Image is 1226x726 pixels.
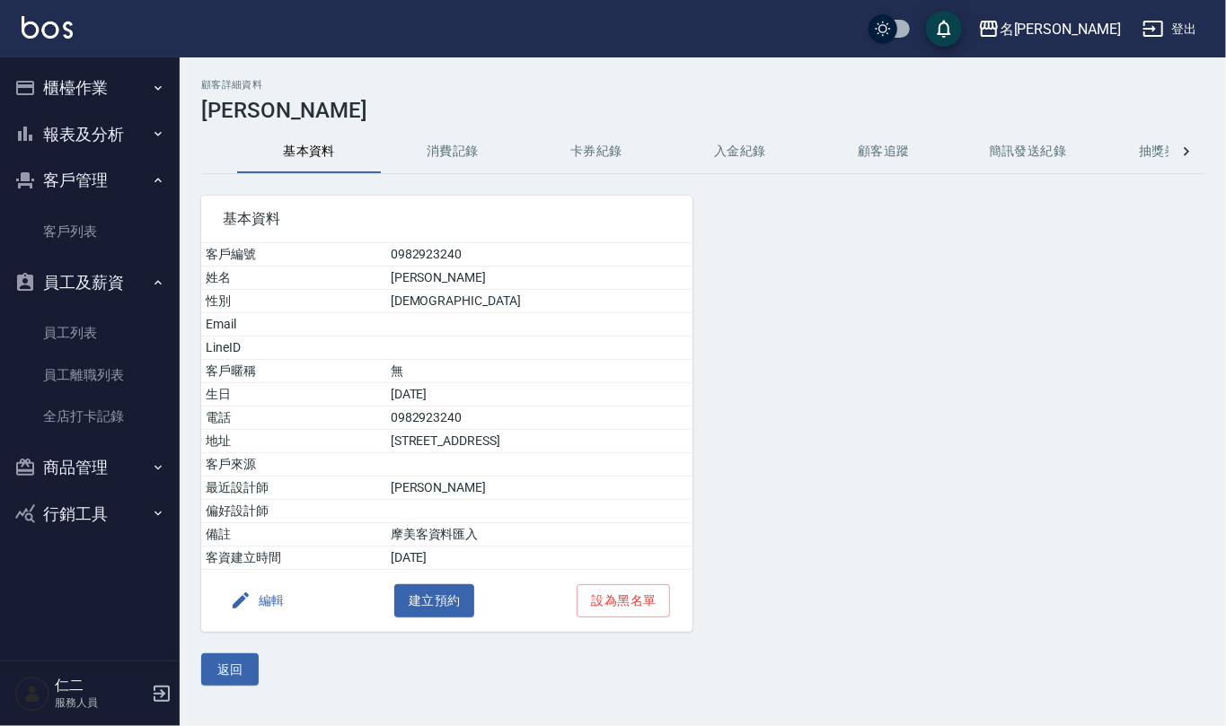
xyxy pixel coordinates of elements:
[14,676,50,712] img: Person
[7,354,172,396] a: 員工離職列表
[237,130,381,173] button: 基本資料
[201,337,386,360] td: LineID
[7,211,172,252] a: 客戶列表
[201,430,386,453] td: 地址
[7,259,172,306] button: 員工及薪資
[1000,18,1121,40] div: 名[PERSON_NAME]
[386,290,692,313] td: [DEMOGRAPHIC_DATA]
[812,130,956,173] button: 顧客追蹤
[201,547,386,570] td: 客資建立時間
[971,11,1128,48] button: 名[PERSON_NAME]
[525,130,668,173] button: 卡券紀錄
[223,584,292,617] button: 編輯
[201,98,1204,123] h3: [PERSON_NAME]
[201,653,259,687] button: 返回
[22,16,73,39] img: Logo
[7,396,172,437] a: 全店打卡記錄
[201,500,386,523] td: 偏好設計師
[7,111,172,158] button: 報表及分析
[7,491,172,538] button: 行銷工具
[386,523,692,547] td: 摩美客資料匯入
[201,383,386,407] td: 生日
[7,312,172,354] a: 員工列表
[55,677,146,695] h5: 仁二
[668,130,812,173] button: 入金紀錄
[201,407,386,430] td: 電話
[55,695,146,711] p: 服務人員
[386,430,692,453] td: [STREET_ADDRESS]
[201,243,386,267] td: 客戶編號
[201,267,386,290] td: 姓名
[926,11,962,47] button: save
[201,360,386,383] td: 客戶暱稱
[386,243,692,267] td: 0982923240
[386,407,692,430] td: 0982923240
[1135,13,1204,46] button: 登出
[381,130,525,173] button: 消費記錄
[7,157,172,204] button: 客戶管理
[201,523,386,547] td: 備註
[956,130,1099,173] button: 簡訊發送紀錄
[386,360,692,383] td: 無
[7,444,172,491] button: 商品管理
[577,584,670,617] button: 設為黑名單
[386,267,692,290] td: [PERSON_NAME]
[394,584,475,617] button: 建立預約
[7,65,172,111] button: 櫃檯作業
[201,313,386,337] td: Email
[201,79,1204,91] h2: 顧客詳細資料
[201,453,386,477] td: 客戶來源
[386,547,692,570] td: [DATE]
[223,210,671,228] span: 基本資料
[201,290,386,313] td: 性別
[386,477,692,500] td: [PERSON_NAME]
[386,383,692,407] td: [DATE]
[201,477,386,500] td: 最近設計師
